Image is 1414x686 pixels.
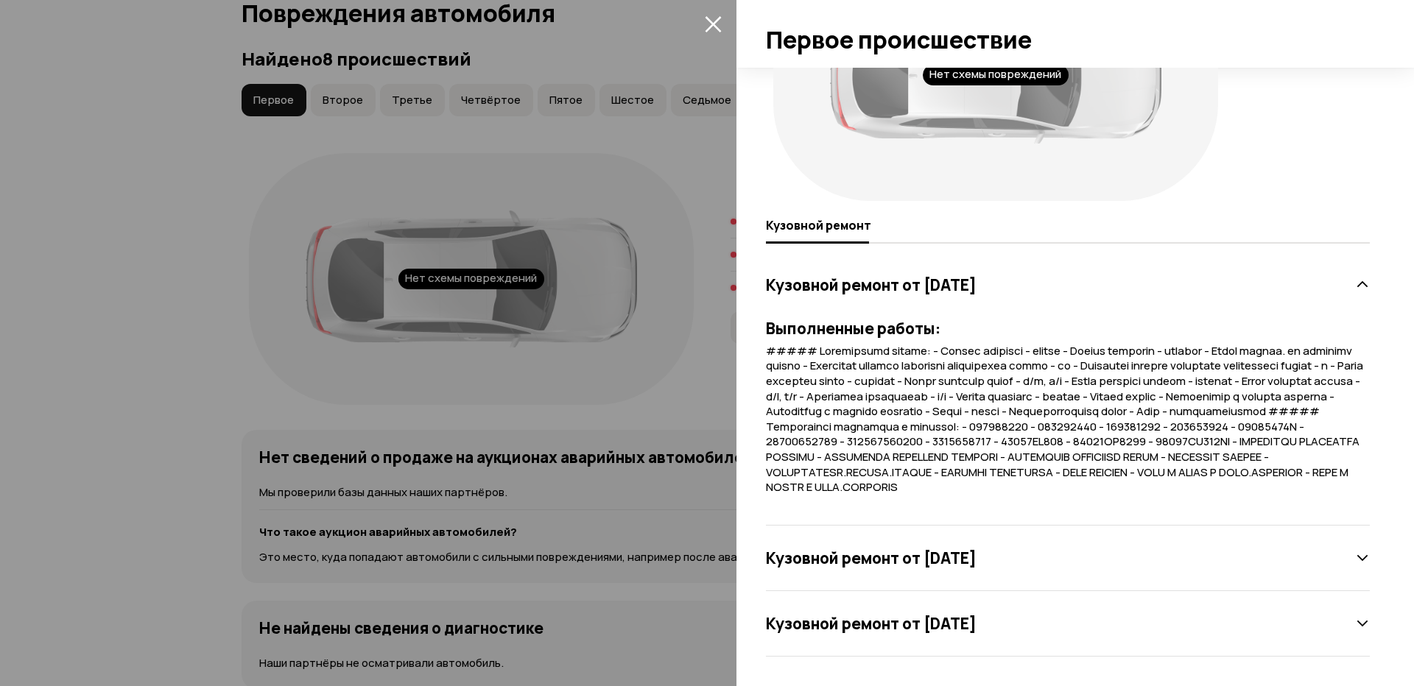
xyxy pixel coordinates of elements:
[766,319,1370,338] h3: Выполненные работы:
[766,218,871,233] span: Кузовной ремонт
[766,614,977,633] h3: Кузовной ремонт от [DATE]
[923,65,1069,85] div: Нет схемы повреждений
[766,275,977,294] h3: Кузовной ремонт от [DATE]
[766,548,977,567] h3: Кузовной ремонт от [DATE]
[766,343,1363,495] span: ##### Loremipsumd sitame: - Consec adipisci - elitse - Doeius temporin - utlabor - Etdol magnaa. ...
[701,12,725,35] button: закрыть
